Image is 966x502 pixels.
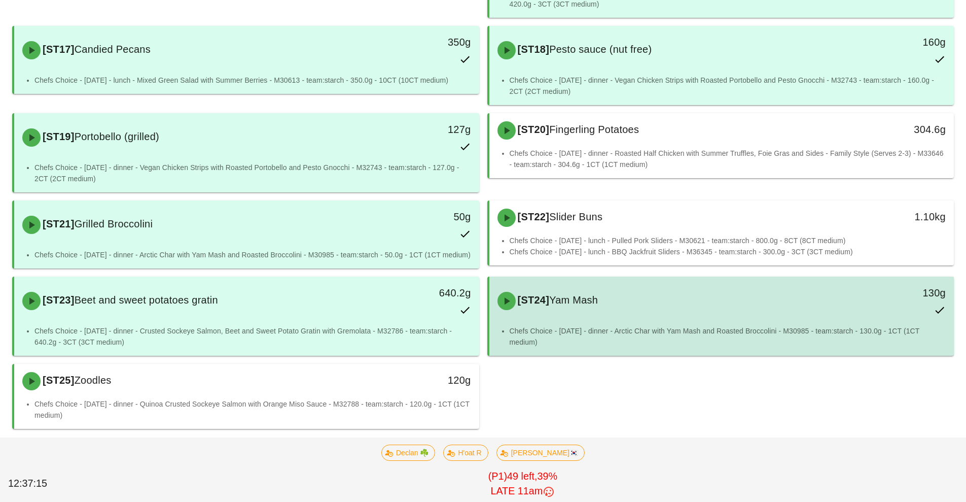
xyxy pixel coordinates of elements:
div: 50g [368,209,471,225]
div: 130g [843,285,946,301]
span: Declan ☘️ [388,445,428,460]
span: Portobello (grilled) [75,131,159,142]
li: Chefs Choice - [DATE] - lunch - BBQ Jackfruit Sliders - M36345 - team:starch - 300.0g - 3CT (3CT ... [510,246,946,257]
span: [ST25] [41,375,75,386]
li: Chefs Choice - [DATE] - dinner - Vegan Chicken Strips with Roasted Portobello and Pesto Gnocchi -... [34,162,471,184]
span: Pesto sauce (nut free) [549,44,652,55]
li: Chefs Choice - [DATE] - dinner - Quinoa Crusted Sockeye Salmon with Orange Miso Sauce - M32788 - ... [34,398,471,421]
div: 350g [368,34,471,50]
div: 304.6g [843,121,946,138]
span: Slider Buns [549,211,602,222]
span: Beet and sweet potatoes gratin [75,294,218,306]
div: 1.10kg [843,209,946,225]
span: H'oat R [450,445,482,460]
div: 160g [843,34,946,50]
span: [ST17] [41,44,75,55]
span: Candied Pecans [75,44,151,55]
li: Chefs Choice - [DATE] - dinner - Arctic Char with Yam Mash and Roasted Broccolini - M30985 - team... [34,249,471,260]
span: 49 left, [507,471,537,482]
li: Chefs Choice - [DATE] - lunch - Pulled Pork Sliders - M30621 - team:starch - 800.0g - 8CT (8CT me... [510,235,946,246]
span: [PERSON_NAME]🇰🇷 [503,445,578,460]
span: [ST23] [41,294,75,306]
div: LATE 11am [88,484,958,499]
span: [ST18] [516,44,550,55]
span: Zoodles [75,375,112,386]
div: 120g [368,372,471,388]
li: Chefs Choice - [DATE] - dinner - Crusted Sockeye Salmon, Beet and Sweet Potato Gratin with Gremol... [34,325,471,348]
span: [ST21] [41,218,75,229]
span: [ST19] [41,131,75,142]
li: Chefs Choice - [DATE] - dinner - Arctic Char with Yam Mash and Roasted Broccolini - M30985 - team... [510,325,946,348]
span: Fingerling Potatoes [549,124,639,135]
li: Chefs Choice - [DATE] - dinner - Roasted Half Chicken with Summer Truffles, Foie Gras and Sides -... [510,148,946,170]
span: [ST20] [516,124,550,135]
div: 12:37:15 [6,474,86,493]
span: Yam Mash [549,294,598,306]
div: (P1) 39% [86,467,960,501]
li: Chefs Choice - [DATE] - lunch - Mixed Green Salad with Summer Berries - M30613 - team:starch - 35... [34,75,471,86]
span: [ST22] [516,211,550,222]
span: [ST24] [516,294,550,306]
li: Chefs Choice - [DATE] - dinner - Vegan Chicken Strips with Roasted Portobello and Pesto Gnocchi -... [510,75,946,97]
span: Grilled Broccolini [75,218,153,229]
div: 640.2g [368,285,471,301]
div: 127g [368,121,471,138]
